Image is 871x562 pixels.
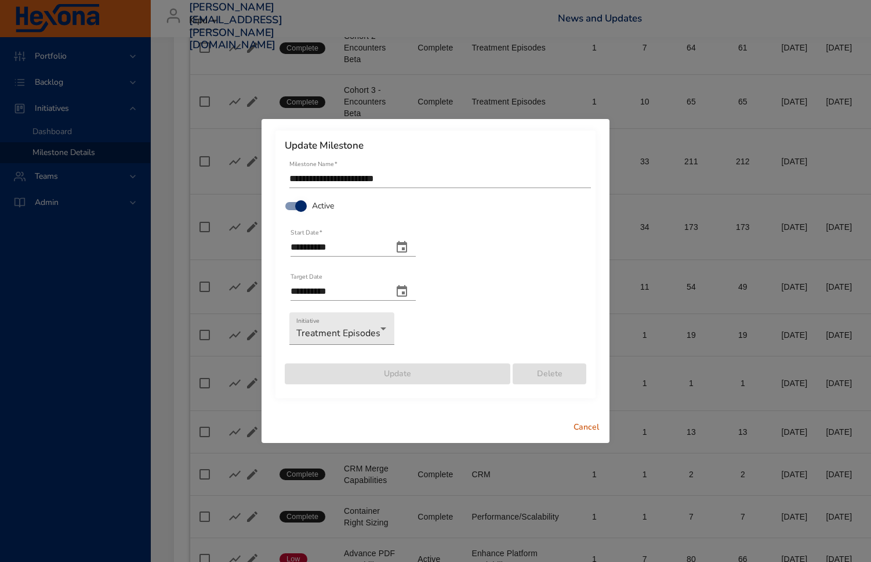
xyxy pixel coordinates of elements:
[388,233,416,261] button: change date
[289,312,394,345] div: Treatment Episodes
[291,273,322,280] label: Target Date
[291,229,322,236] label: Start Date
[289,161,337,167] label: Milestone Name
[285,140,586,152] h6: Update Milestone
[312,200,334,212] span: Active
[572,420,600,435] span: Cancel
[388,278,416,305] button: change end date
[568,417,605,438] button: Cancel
